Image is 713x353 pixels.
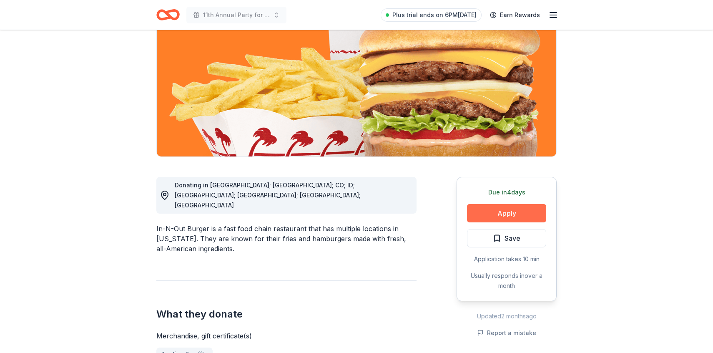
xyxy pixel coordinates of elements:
div: Application takes 10 min [467,254,546,264]
button: Save [467,229,546,247]
h2: What they donate [156,308,417,321]
span: Save [505,233,520,244]
div: Usually responds in over a month [467,271,546,291]
a: Earn Rewards [485,8,545,23]
button: Report a mistake [477,328,536,338]
div: Merchandise, gift certificate(s) [156,331,417,341]
a: Plus trial ends on 6PM[DATE] [381,8,482,22]
div: Updated 2 months ago [457,311,557,321]
div: In-N-Out Burger is a fast food chain restaurant that has multiple locations in [US_STATE]. They a... [156,224,417,254]
button: 11th Annual Party for the Parks [186,7,286,23]
button: Apply [467,204,546,222]
div: Due in 4 days [467,187,546,197]
span: Donating in [GEOGRAPHIC_DATA]; [GEOGRAPHIC_DATA]; CO; ID; [GEOGRAPHIC_DATA]; [GEOGRAPHIC_DATA]; [... [175,182,361,209]
span: Plus trial ends on 6PM[DATE] [392,10,477,20]
a: Home [156,5,180,25]
span: 11th Annual Party for the Parks [203,10,270,20]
